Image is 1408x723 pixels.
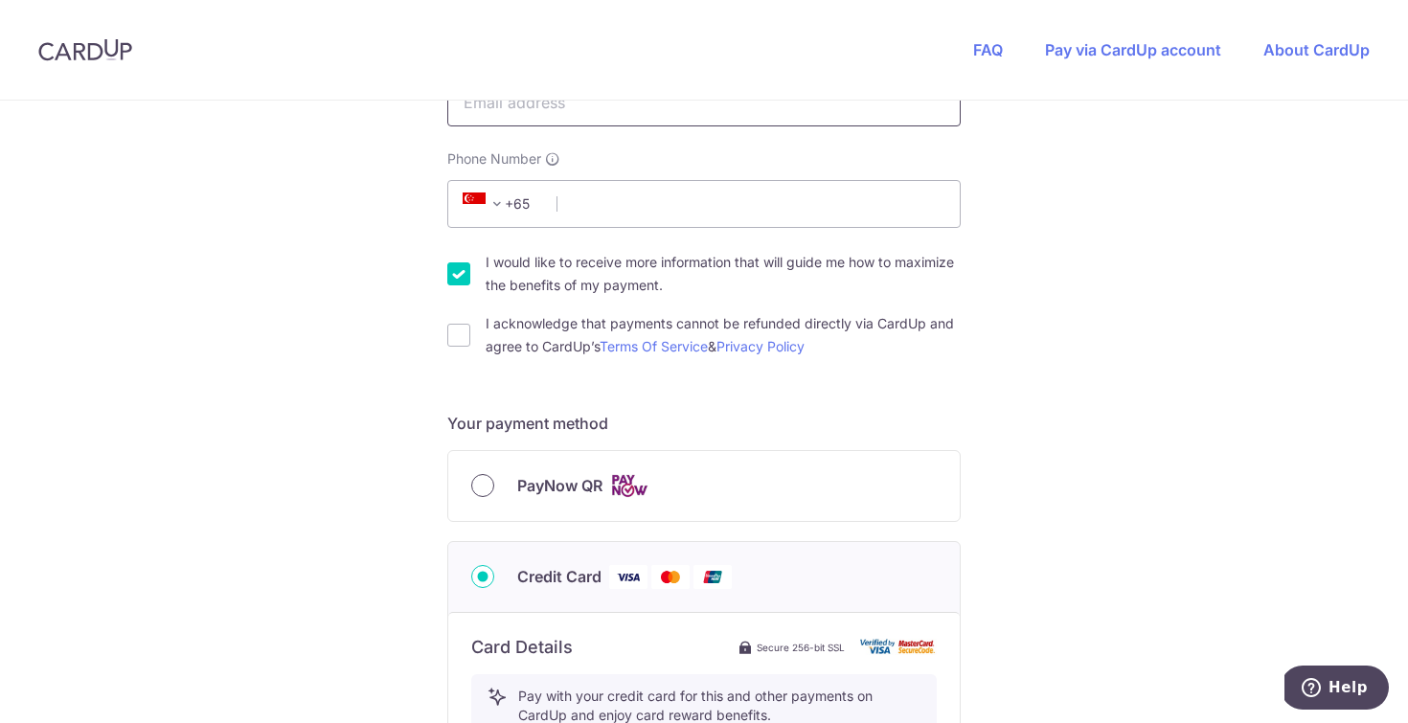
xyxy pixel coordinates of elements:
img: Visa [609,565,647,589]
label: I would like to receive more information that will guide me how to maximize the benefits of my pa... [486,251,961,297]
span: Phone Number [447,149,541,169]
span: PayNow QR [517,474,602,497]
a: Terms Of Service [600,338,708,354]
iframe: Opens a widget where you can find more information [1284,666,1389,713]
div: Credit Card Visa Mastercard Union Pay [471,565,937,589]
div: PayNow QR Cards logo [471,474,937,498]
span: Credit Card [517,565,602,588]
a: About CardUp [1263,40,1370,59]
a: Pay via CardUp account [1045,40,1221,59]
label: I acknowledge that payments cannot be refunded directly via CardUp and agree to CardUp’s & [486,312,961,358]
img: CardUp [38,38,132,61]
a: Privacy Policy [716,338,805,354]
a: FAQ [973,40,1003,59]
h5: Your payment method [447,412,961,435]
h6: Card Details [471,636,573,659]
img: Mastercard [651,565,690,589]
img: Union Pay [693,565,732,589]
span: Secure 256-bit SSL [757,640,845,655]
span: +65 [463,192,509,215]
img: Cards logo [610,474,648,498]
img: card secure [860,639,937,655]
span: +65 [457,192,543,215]
input: Email address [447,79,961,126]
